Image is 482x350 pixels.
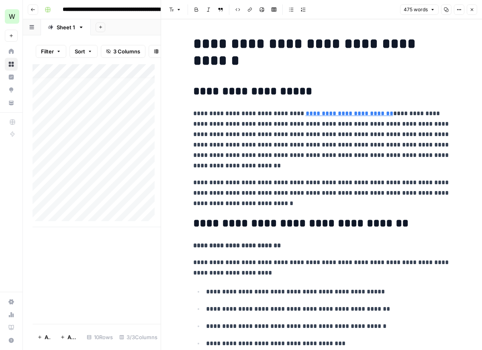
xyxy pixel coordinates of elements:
[69,45,98,58] button: Sort
[36,45,66,58] button: Filter
[45,333,51,341] span: Add Row
[5,6,18,26] button: Workspace: Workspace1
[5,96,18,109] a: Your Data
[5,58,18,71] a: Browse
[57,23,75,31] div: Sheet 1
[5,334,18,347] button: Help + Support
[5,83,18,96] a: Opportunities
[67,333,79,341] span: Add 10 Rows
[9,12,15,21] span: W
[84,331,116,344] div: 10 Rows
[41,47,54,55] span: Filter
[5,308,18,321] a: Usage
[404,6,428,13] span: 475 words
[33,331,55,344] button: Add Row
[113,47,140,55] span: 3 Columns
[5,321,18,334] a: Learning Hub
[41,19,91,35] a: Sheet 1
[75,47,85,55] span: Sort
[101,45,145,58] button: 3 Columns
[5,71,18,83] a: Insights
[5,295,18,308] a: Settings
[55,331,84,344] button: Add 10 Rows
[116,331,161,344] div: 3/3 Columns
[5,45,18,58] a: Home
[400,4,439,15] button: 475 words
